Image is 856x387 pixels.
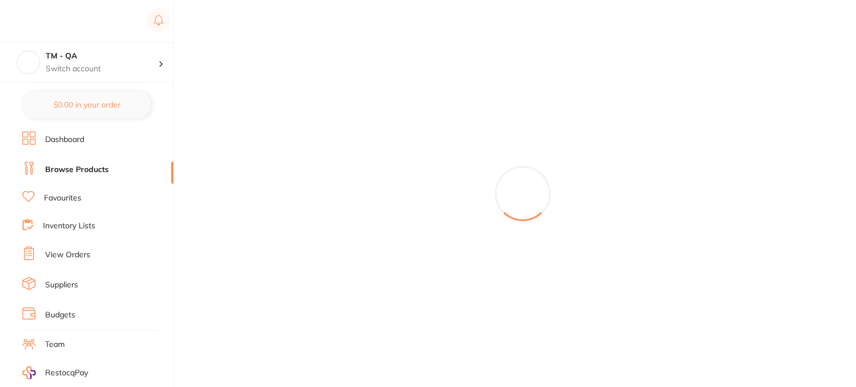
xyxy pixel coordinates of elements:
[46,63,158,75] p: Switch account
[45,368,88,379] span: RestocqPay
[45,280,78,291] a: Suppliers
[45,310,75,321] a: Budgets
[45,134,84,145] a: Dashboard
[22,366,88,379] a: RestocqPay
[45,249,90,261] a: View Orders
[45,339,65,350] a: Team
[44,193,81,204] a: Favourites
[17,51,40,74] img: TM - QA
[46,51,158,62] h4: TM - QA
[45,164,109,175] a: Browse Products
[22,8,94,34] a: Restocq Logo
[22,14,94,28] img: Restocq Logo
[22,91,151,118] button: $0.00 in your order
[43,221,95,232] a: Inventory Lists
[22,366,36,379] img: RestocqPay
